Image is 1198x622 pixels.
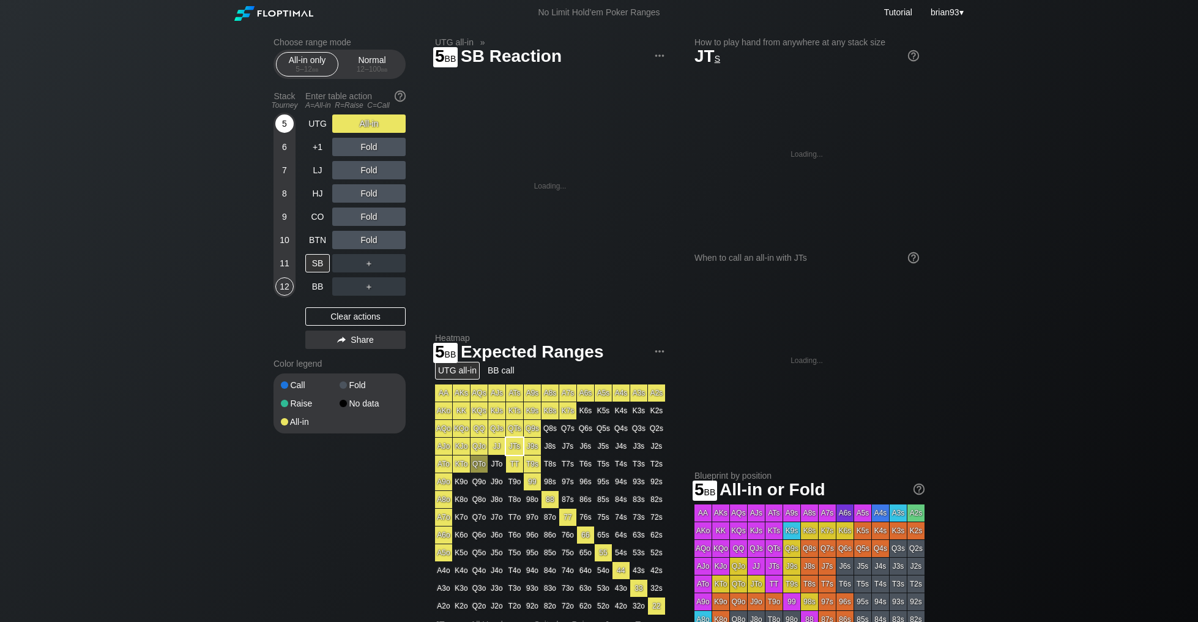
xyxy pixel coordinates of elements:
div: Fold [332,184,406,203]
div: Fold [332,138,406,156]
div: UTG [305,114,330,133]
div: A6s [577,384,594,402]
img: help.32db89a4.svg [393,89,407,103]
div: Q3o [471,580,488,597]
div: A4s [612,384,630,402]
div: 33 [630,580,647,597]
h2: Blueprint by position [694,471,925,481]
div: K4o [453,562,470,579]
div: Fold [332,208,406,226]
div: ATs [506,384,523,402]
div: BB [305,277,330,296]
div: ▾ [928,6,965,19]
div: ATo [435,455,452,473]
div: 86o [541,526,559,544]
div: QJs [748,540,765,557]
div: AJs [748,504,765,522]
span: » [474,37,491,47]
div: A5s [595,384,612,402]
div: Q4s [872,540,889,557]
div: Q5s [595,420,612,437]
div: 66 [577,526,594,544]
div: Call [281,381,340,389]
div: JTo [488,455,505,473]
div: 84o [541,562,559,579]
div: QTo [730,575,747,593]
div: 64o [577,562,594,579]
div: All-in [332,114,406,133]
img: help.32db89a4.svg [907,251,920,264]
span: bb [704,484,716,498]
div: KTo [453,455,470,473]
div: Q6s [577,420,594,437]
div: Clear actions [305,307,406,326]
div: AQo [694,540,712,557]
span: UTG all-in [433,37,475,48]
div: KQs [471,402,488,419]
div: 10 [275,231,294,249]
div: KTs [765,522,783,539]
div: KJs [748,522,765,539]
div: All-in [281,418,340,426]
img: help.32db89a4.svg [912,482,926,496]
div: QJo [471,438,488,455]
div: 12 – 100 [346,65,398,73]
div: 75o [559,544,576,561]
div: K3o [453,580,470,597]
div: 53o [595,580,612,597]
div: A3o [435,580,452,597]
div: K4s [612,402,630,419]
div: 96s [577,473,594,490]
div: 97s [559,473,576,490]
div: 54o [595,562,612,579]
div: QQ [730,540,747,557]
div: 5 – 12 [281,65,333,73]
div: A5o [435,544,452,561]
div: K9o [712,593,729,610]
div: 11 [275,254,294,272]
div: Q4o [471,562,488,579]
div: AKo [694,522,712,539]
div: QJo [730,558,747,575]
div: J7s [559,438,576,455]
div: A4s [872,504,889,522]
img: ellipsis.fd386fe8.svg [653,345,666,358]
div: T3o [506,580,523,597]
div: KJs [488,402,505,419]
div: T9s [524,455,541,473]
div: J9o [488,473,505,490]
div: 76s [577,509,594,526]
div: AJo [694,558,712,575]
div: 76o [559,526,576,544]
div: J7s [819,558,836,575]
div: 94s [612,473,630,490]
div: K5o [453,544,470,561]
div: 95s [595,473,612,490]
div: A9o [694,593,712,610]
div: T3s [890,575,907,593]
div: 98o [524,491,541,508]
div: Fold [332,231,406,249]
div: Raise [281,399,340,408]
div: T8o [506,491,523,508]
div: J2s [907,558,925,575]
img: ellipsis.fd386fe8.svg [653,49,666,62]
div: T5s [854,575,871,593]
div: KQo [712,540,729,557]
img: Floptimal logo [234,6,313,21]
div: T9s [783,575,800,593]
div: 73o [559,580,576,597]
div: KK [453,402,470,419]
div: Q9s [783,540,800,557]
div: AKo [435,402,452,419]
div: 64s [612,526,630,544]
div: Loading... [534,182,567,190]
div: K6s [577,402,594,419]
div: 32s [648,580,665,597]
div: QTs [506,420,523,437]
span: bb [445,347,456,360]
div: J8o [488,491,505,508]
div: SB [305,254,330,272]
div: K6s [836,522,854,539]
div: K7s [819,522,836,539]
